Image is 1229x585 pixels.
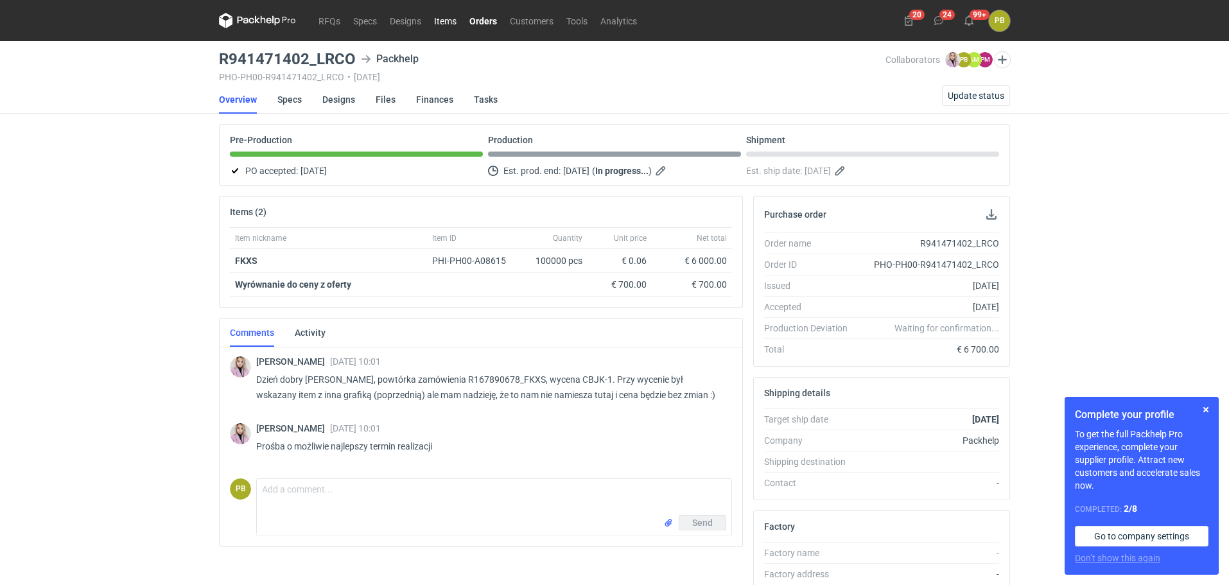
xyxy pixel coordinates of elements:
button: Send [679,515,726,530]
div: € 6 000.00 [657,254,727,267]
span: Net total [697,233,727,243]
svg: Packhelp Pro [219,13,296,28]
a: Files [376,85,396,114]
img: Klaudia Wiśniewska [230,356,251,378]
figcaption: PM [977,52,993,67]
span: [DATE] [301,163,327,179]
a: Designs [322,85,355,114]
span: [DATE] 10:01 [330,423,381,433]
button: Skip for now [1198,402,1214,417]
button: 99+ [959,10,979,31]
a: Orders [463,13,503,28]
p: Production [488,135,533,145]
span: Update status [948,91,1004,100]
div: Packhelp [858,434,999,447]
span: Collaborators [885,55,940,65]
a: Designs [383,13,428,28]
button: Edit collaborators [994,51,1011,68]
strong: In progress... [595,166,649,176]
div: - [858,568,999,581]
img: Klaudia Wiśniewska [230,423,251,444]
a: Comments [230,319,274,347]
a: Overview [219,85,257,114]
p: Pre-Production [230,135,292,145]
div: R941471402_LRCO [858,237,999,250]
a: FKXS [235,256,257,266]
div: Piotr Bożek [230,478,251,500]
h2: Purchase order [764,209,826,220]
div: PHO-PH00-R941471402_LRCO [DATE] [219,72,885,82]
h2: Shipping details [764,388,830,398]
div: Shipping destination [764,455,858,468]
p: Prośba o możliwie najlepszy termin realizacji [256,439,722,454]
strong: 2 / 8 [1124,503,1137,514]
a: Specs [347,13,383,28]
div: Accepted [764,301,858,313]
div: Completed: [1075,502,1208,516]
span: Quantity [553,233,582,243]
div: € 6 700.00 [858,343,999,356]
div: Est. prod. end: [488,163,741,179]
div: Est. ship date: [746,163,999,179]
div: € 0.06 [593,254,647,267]
span: Unit price [614,233,647,243]
span: • [347,72,351,82]
span: Item ID [432,233,457,243]
div: Issued [764,279,858,292]
div: Target ship date [764,413,858,426]
div: - [858,546,999,559]
button: Don’t show this again [1075,552,1160,564]
p: Dzień dobry [PERSON_NAME], powtórka zamówienia R167890678_FKXS, wycena CBJK-1. Przy wycenie był w... [256,372,722,403]
a: Finances [416,85,453,114]
p: To get the full Packhelp Pro experience, complete your supplier profile. Attract new customers an... [1075,428,1208,492]
p: Shipment [746,135,785,145]
button: 20 [898,10,919,31]
button: PB [989,10,1010,31]
div: [DATE] [858,279,999,292]
span: [DATE] [805,163,831,179]
div: Factory name [764,546,858,559]
a: Activity [295,319,326,347]
span: Send [692,518,713,527]
div: PHI-PH00-A08615 [432,254,518,267]
a: Tools [560,13,594,28]
div: - [858,476,999,489]
strong: Wyrównanie do ceny z oferty [235,279,351,290]
em: Waiting for confirmation... [894,322,999,335]
button: Edit estimated production end date [654,163,670,179]
em: ) [649,166,652,176]
h2: Factory [764,521,795,532]
strong: [DATE] [972,414,999,424]
div: PHO-PH00-R941471402_LRCO [858,258,999,271]
span: [DATE] 10:01 [330,356,381,367]
a: Analytics [594,13,643,28]
h3: R941471402_LRCO [219,51,356,67]
a: RFQs [312,13,347,28]
a: Tasks [474,85,498,114]
button: Download PO [984,207,999,222]
span: [DATE] [563,163,589,179]
div: PO accepted: [230,163,483,179]
div: Contact [764,476,858,489]
h2: Items (2) [230,207,266,217]
div: [DATE] [858,301,999,313]
div: € 700.00 [657,278,727,291]
figcaption: PB [230,478,251,500]
a: Items [428,13,463,28]
div: Order name [764,237,858,250]
em: ( [592,166,595,176]
a: Go to company settings [1075,526,1208,546]
div: Production Deviation [764,322,858,335]
div: Order ID [764,258,858,271]
h1: Complete your profile [1075,407,1208,423]
span: [PERSON_NAME] [256,423,330,433]
div: 100000 pcs [523,249,588,273]
figcaption: AM [966,52,982,67]
figcaption: PB [956,52,972,67]
div: Total [764,343,858,356]
div: Factory address [764,568,858,581]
